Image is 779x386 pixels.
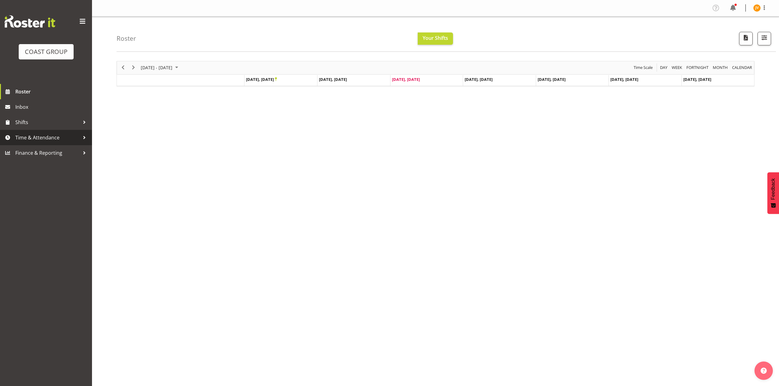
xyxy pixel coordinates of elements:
div: September 22 - 28, 2025 [139,61,182,74]
span: calendar [731,64,753,71]
span: Time & Attendance [15,133,80,142]
span: Day [659,64,668,71]
button: Timeline Day [659,64,669,71]
span: [DATE], [DATE] [610,77,638,82]
div: previous period [118,61,128,74]
button: Time Scale [633,64,654,71]
img: Rosterit website logo [5,15,55,28]
span: Finance & Reporting [15,148,80,157]
span: [DATE], [DATE] [683,77,711,82]
span: [DATE], [DATE] [319,77,347,82]
button: Download a PDF of the roster according to the set date range. [739,32,753,45]
div: next period [128,61,139,74]
img: jorgelina-villar11067.jpg [753,4,761,12]
span: [DATE], [DATE] [392,77,420,82]
span: Fortnight [686,64,709,71]
button: Month [731,64,753,71]
button: Fortnight [685,64,710,71]
div: COAST GROUP [25,47,67,56]
button: Next [129,64,138,71]
button: Feedback - Show survey [767,172,779,214]
span: [DATE] - [DATE] [140,64,173,71]
span: Feedback [770,178,776,200]
span: Week [671,64,683,71]
span: Month [712,64,728,71]
button: Previous [119,64,127,71]
img: help-xxl-2.png [761,368,767,374]
span: Your Shifts [423,35,448,41]
span: [DATE], [DATE] [465,77,493,82]
span: Shifts [15,118,80,127]
span: Time Scale [633,64,653,71]
span: Roster [15,87,89,96]
span: [DATE], [DATE] [538,77,566,82]
button: Your Shifts [418,32,453,45]
button: Timeline Week [671,64,683,71]
h4: Roster [117,35,136,42]
button: Timeline Month [712,64,729,71]
button: September 2025 [140,64,181,71]
button: Filter Shifts [758,32,771,45]
div: Timeline Week of September 24, 2025 [117,61,754,86]
span: [DATE], [DATE] [246,77,277,82]
span: Inbox [15,102,89,112]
